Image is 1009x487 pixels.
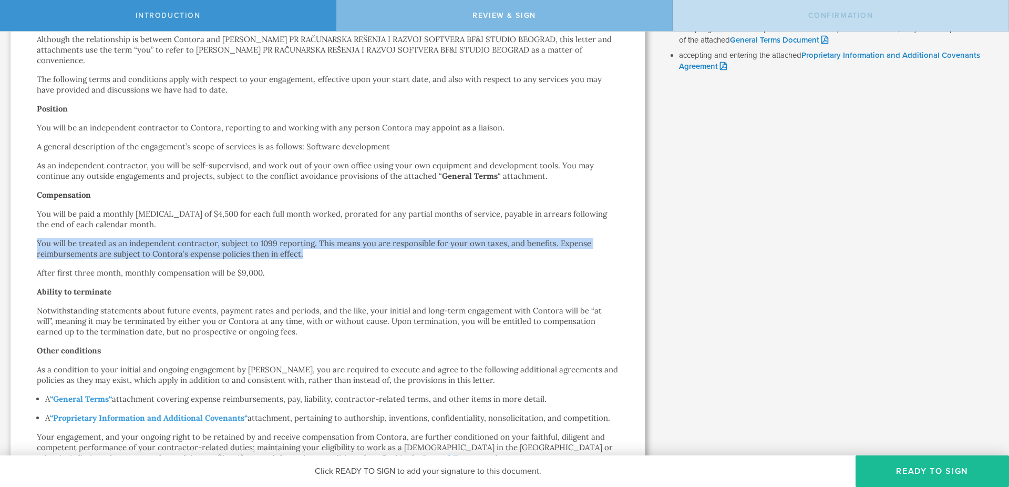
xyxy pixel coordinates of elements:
p: You will be an independent contractor to Contora, reporting to and working with any person Contor... [37,123,619,133]
a: General Terms Document [730,35,828,45]
span: Confirmation [808,11,873,20]
strong: Compensation [37,190,91,200]
p: A general description of the engagement’s scope of services is as follows: Software development [37,141,619,152]
div: Виджет чата [956,405,1009,455]
li: accepting and entering the attached [679,50,993,72]
p: The following terms and conditions apply with respect to your engagement, effective upon your sta... [37,74,619,95]
p: You will be treated as an independent contractor, subject to 1099 reporting. This means you are r... [37,238,619,259]
p: After first three month, monthly compensation will be $9,000. [37,268,619,278]
span: Introduction [136,11,201,20]
p: As an independent contractor, you will be self-supervised, and work out of your own office using ... [37,160,619,181]
strong: Position [37,104,68,114]
strong: General Terms [53,394,109,404]
p: Your engagement, and your ongoing right to be retained by and receive compensation from Contora, ... [37,432,619,463]
button: Ready to Sign [856,455,1009,487]
strong: General Terms [442,171,498,181]
p: Although the relationship is between Contora and [PERSON_NAME] PR RAČUNARSKA REŠENJA I RAZVOJ SOF... [37,34,619,66]
a: General Terms [421,453,477,463]
a: Proprietary Information and Additional Covenants Agreement [679,50,980,71]
p: A attachment, pertaining to authorship, inventions, confidentiality, nonsolicitation, and competi... [45,413,619,423]
li: accepting the contractor position with Contora, Inc. as described, subject to the provisions of t... [679,24,993,45]
span: Review & sign [472,11,536,20]
p: You will be paid a monthly [MEDICAL_DATA] of $4,500 for each full month worked, prorated for any ... [37,209,619,230]
a: “ “ [50,413,248,423]
strong: Other conditions [37,346,101,356]
p: A attachment covering expense reimbursements, pay, liability, contractor-related terms, and other... [45,394,619,404]
iframe: Chat Widget [956,405,1009,455]
strong: Proprietary Information and Additional Covenants [53,413,244,423]
strong: Ability to terminate [37,287,111,297]
a: “ “ [50,394,112,404]
p: Notwithstanding statements about future events, payment rates and periods, and the like, your ini... [37,306,619,337]
p: As a condition to your initial and ongoing engagement by [PERSON_NAME], you are required to execu... [37,364,619,385]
